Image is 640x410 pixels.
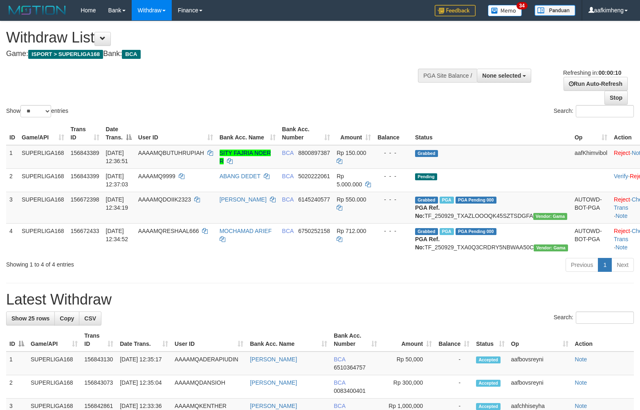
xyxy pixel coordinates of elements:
span: Show 25 rows [11,315,49,322]
td: SUPERLIGA168 [18,168,67,192]
span: Vendor URL: https://trx31.1velocity.biz [534,244,568,251]
th: Balance [374,122,412,145]
span: Accepted [476,356,501,363]
a: CSV [79,311,101,325]
span: Grabbed [415,197,438,204]
span: BCA [334,403,345,409]
a: Note [615,213,628,219]
span: Copy 5020222061 to clipboard [298,173,330,179]
td: [DATE] 12:35:04 [117,375,171,399]
div: - - - [377,149,409,157]
h1: Withdraw List [6,29,418,46]
span: CSV [84,315,96,322]
span: AAAAMQBUTUHRUPIAH [138,150,204,156]
a: Previous [566,258,598,272]
th: Trans ID: activate to sort column ascending [81,328,117,352]
button: None selected [477,69,531,83]
a: ABANG DEDET [220,173,260,179]
th: User ID: activate to sort column ascending [135,122,216,145]
td: SUPERLIGA168 [18,145,67,169]
td: Rp 300,000 [380,375,435,399]
span: Refreshing in: [563,69,621,76]
input: Search: [576,105,634,117]
a: Copy [54,311,79,325]
td: SUPERLIGA168 [18,223,67,255]
th: Status [412,122,571,145]
td: 1 [6,352,27,375]
input: Search: [576,311,634,324]
h1: Latest Withdraw [6,291,634,308]
td: 1 [6,145,18,169]
a: [PERSON_NAME] [250,403,297,409]
span: BCA [334,379,345,386]
span: Marked by aafsoycanthlai [440,197,454,204]
a: Show 25 rows [6,311,55,325]
td: 156843130 [81,352,117,375]
a: [PERSON_NAME] [250,356,297,363]
a: MOCHAMAD ARIEF [220,228,272,234]
span: AAAAMQRESHAAL666 [138,228,199,234]
th: Bank Acc. Name: activate to sort column ascending [247,328,330,352]
img: Feedback.jpg [435,5,476,16]
td: TF_250929_TXA0Q3CRDRY5NBWAA50C [412,223,571,255]
th: Amount: activate to sort column ascending [380,328,435,352]
a: Reject [614,150,630,156]
th: Date Trans.: activate to sort column descending [103,122,135,145]
a: Stop [604,91,628,105]
th: Status: activate to sort column ascending [473,328,508,352]
th: Action [572,328,634,352]
th: Balance: activate to sort column ascending [435,328,473,352]
td: AAAAMQADERAPIUDIN [171,352,247,375]
td: - [435,375,473,399]
th: Bank Acc. Number: activate to sort column ascending [279,122,334,145]
span: Vendor URL: https://trx31.1velocity.biz [533,213,568,220]
th: Bank Acc. Name: activate to sort column ascending [216,122,279,145]
label: Search: [554,105,634,117]
a: Reject [614,196,630,203]
td: AUTOWD-BOT-PGA [571,192,611,223]
td: aafbovsreyni [508,375,572,399]
span: Copy [60,315,74,322]
span: Copy 6510364757 to clipboard [334,364,366,371]
span: [DATE] 12:34:19 [106,196,128,211]
td: 2 [6,375,27,399]
b: PGA Ref. No: [415,204,440,219]
span: 34 [516,2,528,9]
span: BCA [282,228,294,234]
label: Show entries [6,105,68,117]
span: Rp 550.000 [337,196,366,203]
a: SITY FAJRIA NOER R [220,150,271,164]
span: AAAAMQDOIIK2323 [138,196,191,203]
h4: Game: Bank: [6,50,418,58]
span: Copy 6145240577 to clipboard [298,196,330,203]
span: Pending [415,173,437,180]
span: BCA [282,173,294,179]
th: Game/API: activate to sort column ascending [27,328,81,352]
span: AAAAMQ9999 [138,173,175,179]
img: panduan.png [534,5,575,16]
a: Run Auto-Refresh [564,77,628,91]
a: Reject [614,228,630,234]
a: Note [575,403,587,409]
div: - - - [377,195,409,204]
span: 156843389 [71,150,99,156]
strong: 00:00:10 [598,69,621,76]
span: Grabbed [415,228,438,235]
th: Op: activate to sort column ascending [508,328,572,352]
a: Note [615,244,628,251]
td: AUTOWD-BOT-PGA [571,223,611,255]
span: BCA [122,50,140,59]
span: Rp 712.000 [337,228,366,234]
span: 156672398 [71,196,99,203]
th: Trans ID: activate to sort column ascending [67,122,103,145]
span: Marked by aafsoycanthlai [440,228,454,235]
a: Verify [614,173,628,179]
td: - [435,352,473,375]
span: 156672433 [71,228,99,234]
th: ID: activate to sort column descending [6,328,27,352]
span: Copy 0083400401 to clipboard [334,388,366,394]
span: Grabbed [415,150,438,157]
th: Date Trans.: activate to sort column ascending [117,328,171,352]
label: Search: [554,311,634,324]
th: User ID: activate to sort column ascending [171,328,247,352]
